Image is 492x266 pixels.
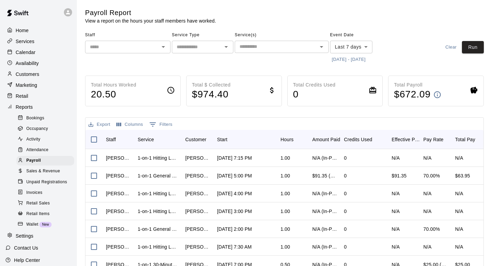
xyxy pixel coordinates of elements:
[455,208,463,215] div: N/A
[26,157,41,164] span: Payroll
[330,30,390,41] span: Event Date
[16,27,29,34] p: Home
[26,136,40,143] span: Activity
[192,81,231,89] p: Total $ Collected
[16,113,77,123] a: Bookings
[281,172,290,179] div: 1.00
[138,172,178,179] div: 1-on-1 General Lesson
[85,30,170,41] span: Staff
[185,190,210,197] div: Cody Doscher
[388,202,420,220] div: N/A
[5,80,71,90] a: Marketing
[138,226,178,232] div: 1-on-1 General Lesson
[91,89,136,101] h4: 20.50
[217,172,252,179] div: Sep 16, 2025, 5:00 PM
[420,130,452,149] div: Pay Rate
[16,145,74,155] div: Attendance
[16,71,39,78] p: Customers
[172,30,233,41] span: Service Type
[330,41,372,53] div: Last 7 days
[440,41,462,54] button: Clear
[16,38,35,45] p: Services
[148,119,174,130] button: Show filters
[455,243,463,250] div: N/A
[344,243,347,250] div: 0
[182,130,214,149] div: Customer
[455,226,463,232] div: N/A
[217,155,252,161] div: Sep 16, 2025, 7:15 PM
[185,130,206,149] div: Customer
[281,190,290,197] div: 1.00
[16,93,28,99] p: Retail
[39,223,52,226] span: New
[455,190,463,197] div: N/A
[185,155,210,161] div: Steve Miller
[388,149,420,167] div: N/A
[16,209,77,219] a: Retail Items
[106,208,131,215] div: Danny Hill
[317,42,326,52] button: Open
[16,49,36,56] p: Calendar
[16,220,74,229] div: WalletNew
[185,208,210,215] div: Blake Hustedde
[185,226,210,232] div: Chris Roepe
[388,185,420,202] div: N/A
[312,172,337,179] div: $91.35 (Card)
[5,36,71,46] div: Services
[5,58,71,68] a: Availability
[5,47,71,57] a: Calendar
[16,60,39,67] p: Availability
[423,130,443,149] div: Pay Rate
[281,155,290,161] div: 1.00
[281,226,290,232] div: 1.00
[16,145,77,156] a: Attendance
[106,243,131,250] div: Danny Hill
[392,130,420,149] div: Effective Price
[106,155,131,161] div: Danny Hill
[16,104,33,110] p: Reports
[455,130,475,149] div: Total Pay
[16,198,77,209] a: Retail Sales
[341,130,388,149] div: Credits Used
[235,30,329,41] span: Service(s)
[309,130,341,149] div: Amount Paid
[85,8,216,17] h5: Payroll Report
[423,155,432,161] div: N/A
[394,89,430,101] h4: $ 672.09
[16,188,74,198] div: Invoices
[138,130,154,149] div: Service
[16,114,74,123] div: Bookings
[330,54,367,65] button: [DATE] - [DATE]
[16,199,74,208] div: Retail Sales
[221,42,231,52] button: Open
[106,172,131,179] div: Jake Deakins
[185,243,210,250] div: John Findley
[455,155,463,161] div: N/A
[312,190,337,197] div: N/A (In-Person)
[312,208,337,215] div: N/A (In-Person)
[423,243,432,250] div: N/A
[281,243,290,250] div: 1.00
[26,179,67,186] span: Unpaid Registrations
[277,130,309,149] div: Hours
[452,130,483,149] div: Total Pay
[26,200,50,207] span: Retail Sales
[14,257,40,264] p: Help Center
[344,130,372,149] div: Credits Used
[293,81,336,89] p: Total Credits Used
[106,130,116,149] div: Staff
[16,123,77,134] a: Occupancy
[102,130,134,149] div: Staff
[16,82,37,89] p: Marketing
[344,226,347,232] div: 0
[388,220,420,238] div: N/A
[5,69,71,79] div: Customers
[138,208,178,215] div: 1-on-1 Hitting Lesson w/ Danny Hill
[106,190,131,197] div: Danny Hill
[16,209,74,219] div: Retail Items
[344,155,347,161] div: 0
[214,130,277,149] div: Start
[312,243,337,250] div: N/A (In-Person)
